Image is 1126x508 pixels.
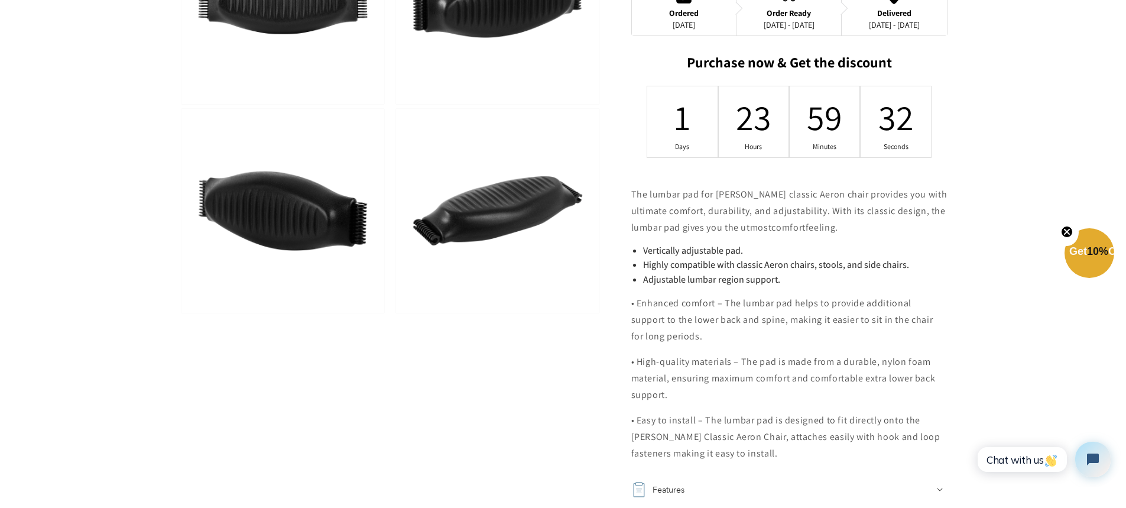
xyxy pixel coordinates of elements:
span: 10% [1087,245,1108,257]
span: comfort [771,221,805,234]
div: [DATE] - [DATE] [764,20,815,30]
div: 32 [888,94,904,140]
div: Minutes [817,142,832,151]
img: Lumbar Pad for Herman Miller Classic Aeron Chair- Size B - chairorama [396,109,599,312]
div: Get10%OffClose teaser [1065,229,1114,279]
summary: Features [631,473,947,506]
div: Ordered [669,8,699,18]
div: Days [675,142,690,151]
img: Lumbar Pad for Herman Miller Classic Aeron Chair- Size B - chairorama [181,109,384,312]
span: Adjustable lumbar region support. [643,273,780,286]
h2: Features [653,481,684,498]
div: Seconds [888,142,904,151]
div: 23 [746,94,761,140]
span: Get Off [1069,245,1124,257]
div: 59 [817,94,832,140]
span: • Enhanced comfort – The lumbar pad helps to provide additional support to the lower back and spi... [631,297,933,342]
span: feeling. [806,221,838,234]
div: Delivered [869,8,920,18]
span: The lumbar pad for [PERSON_NAME] classic Aeron chair provides you with ultimate comfort, durabili... [631,188,947,234]
div: Order Ready [764,8,815,18]
h2: Purchase now & Get the discount [631,54,947,77]
iframe: Tidio Chat [965,432,1121,487]
span: • Easy to install – The lumbar pad is designed to fit directly onto the [PERSON_NAME] Classic Aer... [631,414,940,460]
div: [DATE] - [DATE] [869,20,920,30]
span: • High-quality materials – The pad is made from a durable, nylon foam material, ensuring maximum ... [631,355,936,401]
div: 1 [675,94,690,140]
button: Close teaser [1055,219,1079,246]
span: Highly compatible with classic Aeron chairs, stools, and side chairs. [643,258,909,271]
span: Vertically adjustable pad. [643,244,743,257]
div: Hours [746,142,761,151]
div: [DATE] [669,20,699,30]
